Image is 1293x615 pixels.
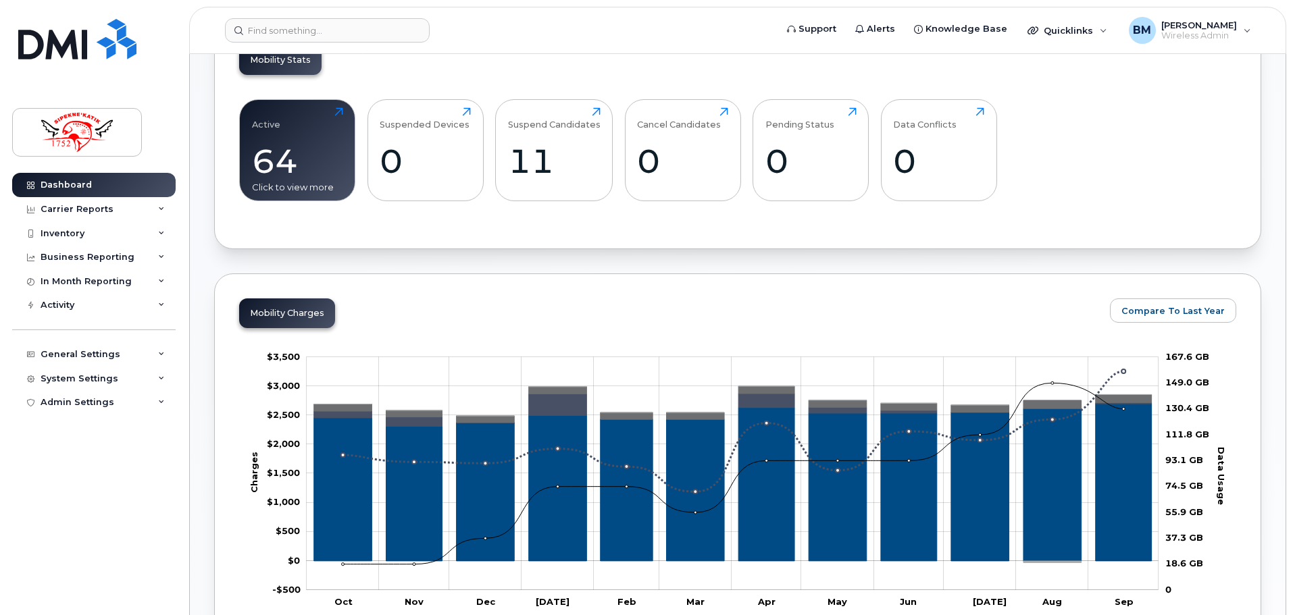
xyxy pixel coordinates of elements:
a: Data Conflicts0 [893,107,984,194]
button: Compare To Last Year [1110,298,1236,323]
g: $0 [272,584,301,595]
input: Find something... [225,18,430,43]
g: $0 [267,467,300,478]
tspan: -$500 [272,584,301,595]
tspan: $2,500 [267,409,300,420]
div: Pending Status [765,107,834,130]
g: Rate Plan [314,404,1152,561]
div: Quicklinks [1018,17,1117,44]
g: $0 [267,496,300,507]
tspan: 111.8 GB [1165,429,1209,439]
span: Support [798,22,836,36]
tspan: Dec [476,596,496,607]
span: BM [1133,22,1151,38]
div: Click to view more [252,181,343,194]
tspan: Feb [617,596,636,607]
g: $0 [276,526,300,537]
tspan: 55.9 GB [1165,506,1203,517]
div: 0 [765,141,857,181]
tspan: May [828,596,847,607]
tspan: 93.1 GB [1165,454,1203,465]
tspan: $3,500 [267,351,300,362]
a: Active64Click to view more [252,107,343,194]
g: $0 [267,409,300,420]
tspan: Charges [249,452,259,493]
tspan: 0 [1165,584,1171,595]
span: Compare To Last Year [1121,304,1225,317]
tspan: Sep [1115,596,1134,607]
tspan: $1,000 [267,496,300,507]
a: Cancel Candidates0 [637,107,728,194]
tspan: $1,500 [267,467,300,478]
tspan: 74.5 GB [1165,480,1203,491]
tspan: Aug [1042,596,1062,607]
g: $0 [267,380,300,391]
div: Suspend Candidates [508,107,601,130]
tspan: 149.0 GB [1165,377,1209,387]
span: Alerts [867,22,895,36]
div: Active [252,107,280,130]
tspan: 167.6 GB [1165,351,1209,362]
div: 11 [508,141,601,181]
g: $0 [267,438,300,449]
span: [PERSON_NAME] [1161,20,1237,30]
a: Alerts [846,16,905,43]
span: Wireless Admin [1161,30,1237,41]
tspan: [DATE] [973,596,1007,607]
tspan: $3,000 [267,380,300,391]
tspan: $500 [276,526,300,537]
tspan: [DATE] [536,596,569,607]
div: Cancel Candidates [637,107,721,130]
div: Blair MacKinnon [1119,17,1261,44]
tspan: 37.3 GB [1165,532,1203,543]
a: Knowledge Base [905,16,1017,43]
div: Suspended Devices [380,107,470,130]
tspan: Oct [334,596,353,607]
a: Support [778,16,846,43]
tspan: Nov [405,596,424,607]
div: 0 [380,141,471,181]
tspan: Data Usage [1216,447,1227,505]
div: 0 [637,141,728,181]
tspan: 130.4 GB [1165,402,1209,413]
div: 64 [252,141,343,181]
div: Data Conflicts [893,107,957,130]
a: Pending Status0 [765,107,857,194]
a: Suspended Devices0 [380,107,471,194]
span: Quicklinks [1044,25,1093,36]
tspan: 18.6 GB [1165,558,1203,568]
div: 0 [893,141,984,181]
tspan: Apr [757,596,776,607]
tspan: $2,000 [267,438,300,449]
span: Knowledge Base [926,22,1007,36]
tspan: Jun [900,596,917,607]
tspan: $0 [288,555,300,566]
tspan: Mar [686,596,705,607]
a: Suspend Candidates11 [508,107,601,194]
g: $0 [267,351,300,362]
g: Features [314,386,1152,423]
